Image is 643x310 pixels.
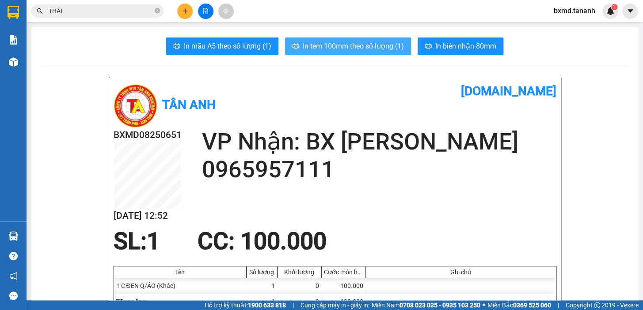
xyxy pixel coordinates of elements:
[202,8,209,14] span: file-add
[162,97,216,112] b: Tân Anh
[173,42,180,51] span: printer
[4,4,128,21] li: Tân Anh
[558,300,559,310] span: |
[435,41,496,52] span: In biên nhận 80mm
[202,128,556,156] h2: VP Nhận: BX [PERSON_NAME]
[4,49,11,55] span: environment
[368,269,554,276] div: Ghi chú
[61,37,118,57] li: VP BX [PERSON_NAME]
[182,8,188,14] span: plus
[155,7,160,15] span: close-circle
[271,298,275,305] span: 1
[293,300,294,310] span: |
[114,209,182,223] h2: [DATE] 12:52
[248,302,286,309] strong: 1900 633 818
[301,300,369,310] span: Cung cấp máy in - giấy in:
[4,37,61,47] li: VP BX Miền Đông
[280,269,319,276] div: Khối lượng
[418,37,503,55] button: printerIn biên nhận 80mm
[278,278,322,294] div: 0
[116,269,244,276] div: Tên
[114,128,182,142] h2: BXMD08250651
[425,42,432,51] span: printer
[114,228,147,255] span: SL:
[611,4,617,10] sup: 1
[547,5,602,16] span: bxmd.tananh
[513,302,551,309] strong: 0369 525 060
[192,228,332,254] div: CC : 100.000
[9,232,18,241] img: warehouse-icon
[61,59,67,65] span: environment
[218,4,234,19] button: aim
[166,37,278,55] button: printerIn mẫu A5 theo số lượng (1)
[9,291,18,300] span: message
[461,84,556,98] b: [DOMAIN_NAME]
[37,8,43,14] span: search
[202,156,556,183] h2: 0965957111
[626,7,634,15] span: caret-down
[303,41,404,52] span: In tem 100mm theo số lượng (1)
[483,303,485,307] span: ⚪️
[594,302,600,308] span: copyright
[114,278,247,294] div: 1 C ĐEN Q/ÁO (Khác)
[292,42,299,51] span: printer
[205,300,286,310] span: Hỗ trợ kỹ thuật:
[9,252,18,260] span: question-circle
[8,6,19,19] img: logo-vxr
[4,49,53,65] b: Dãy 3 A6 trong BXMĐ cũ
[372,300,480,310] span: Miền Nam
[399,302,480,309] strong: 0708 023 035 - 0935 103 250
[223,8,229,14] span: aim
[49,6,153,16] input: Tìm tên, số ĐT hoặc mã đơn
[116,298,146,305] span: Tổng cộng
[487,300,551,310] span: Miền Bắc
[184,41,271,52] span: In mẫu A5 theo số lượng (1)
[249,269,275,276] div: Số lượng
[316,298,319,305] span: 0
[613,4,616,10] span: 1
[177,4,193,19] button: plus
[247,278,278,294] div: 1
[606,7,614,15] img: icon-new-feature
[198,4,213,19] button: file-add
[340,298,363,305] span: 100.000
[285,37,411,55] button: printerIn tem 100mm theo số lượng (1)
[68,58,116,65] b: [PERSON_NAME]
[114,84,158,128] img: logo.jpg
[622,4,638,19] button: caret-down
[324,269,363,276] div: Cước món hàng
[9,35,18,45] img: solution-icon
[4,4,35,35] img: logo.jpg
[155,8,160,13] span: close-circle
[9,57,18,67] img: warehouse-icon
[322,278,366,294] div: 100.000
[147,228,160,255] span: 1
[9,272,18,280] span: notification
